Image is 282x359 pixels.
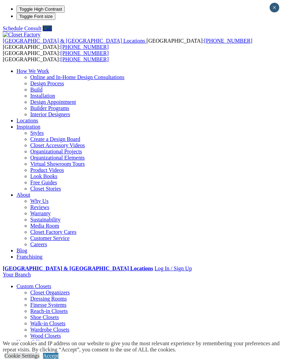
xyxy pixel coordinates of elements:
a: [PHONE_NUMBER] [61,44,109,50]
a: Locations [17,118,38,123]
a: Organizational Elements [30,155,85,161]
button: Toggle High Contrast [17,6,65,13]
a: [GEOGRAPHIC_DATA] & [GEOGRAPHIC_DATA] Locations [3,265,153,271]
a: Call [43,25,52,31]
a: Design Process [30,80,64,86]
a: Finesse Systems [30,302,66,308]
a: Schedule Consult [3,25,41,31]
a: Sustainability [30,217,61,222]
a: Franchising [17,254,43,260]
a: Online and In-Home Design Consultations [30,74,124,80]
a: Create a Design Board [30,136,80,142]
a: Closet Accessory Videos [30,142,85,148]
a: Installation [30,93,55,99]
a: Custom Closets [17,283,51,289]
a: Virtual Showroom Tours [30,161,85,167]
a: Dressing Rooms [30,296,67,302]
a: Careers [30,241,47,247]
button: Close [270,3,279,12]
a: Customer Service [30,235,69,241]
a: [GEOGRAPHIC_DATA] & [GEOGRAPHIC_DATA] Locations [3,38,147,44]
a: Warranty [30,210,51,216]
a: About [17,192,30,198]
a: Interior Designers [30,111,70,117]
a: Inspiration [17,124,40,130]
a: Shoe Closets [30,314,59,320]
span: Toggle Font size [19,14,53,19]
img: Closet Factory [3,32,41,38]
span: [GEOGRAPHIC_DATA]: [GEOGRAPHIC_DATA]: [3,50,109,62]
a: Organizational Projects [30,149,82,154]
span: [GEOGRAPHIC_DATA]: [GEOGRAPHIC_DATA]: [3,38,252,50]
a: Accept [43,353,58,359]
a: Your Branch [3,272,31,278]
a: Home Office [17,339,45,345]
a: Reviews [30,204,49,210]
a: Closet Stories [30,186,61,192]
a: Closet Organizers [30,290,70,295]
a: Styles [30,130,44,136]
a: Walk-in Closets [30,320,65,326]
a: Look Books [30,173,57,179]
a: Blog [17,248,27,253]
a: Cookie Settings [4,353,40,359]
a: Reach-in Closets [30,308,68,314]
a: Product Videos [30,167,64,173]
a: Why Us [30,198,48,204]
a: Free Guides [30,179,57,185]
a: How We Work [17,68,49,74]
a: Builder Programs [30,105,69,111]
span: Toggle High Contrast [19,7,62,12]
a: Log In / Sign Up [154,265,192,271]
a: Design Appointment [30,99,76,105]
a: [PHONE_NUMBER] [61,50,109,56]
button: Toggle Font size [17,13,55,20]
a: [PHONE_NUMBER] [61,56,109,62]
div: We use cookies and IP address on our website to give you the most relevant experience by remember... [3,340,282,353]
span: [GEOGRAPHIC_DATA] & [GEOGRAPHIC_DATA] Locations [3,38,145,44]
a: Build [30,87,43,93]
a: Wood Closets [30,333,61,339]
a: Media Room [30,223,59,229]
a: Closet Factory Cares [30,229,76,235]
a: Wardrobe Closets [30,327,69,333]
a: [PHONE_NUMBER] [204,38,252,44]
